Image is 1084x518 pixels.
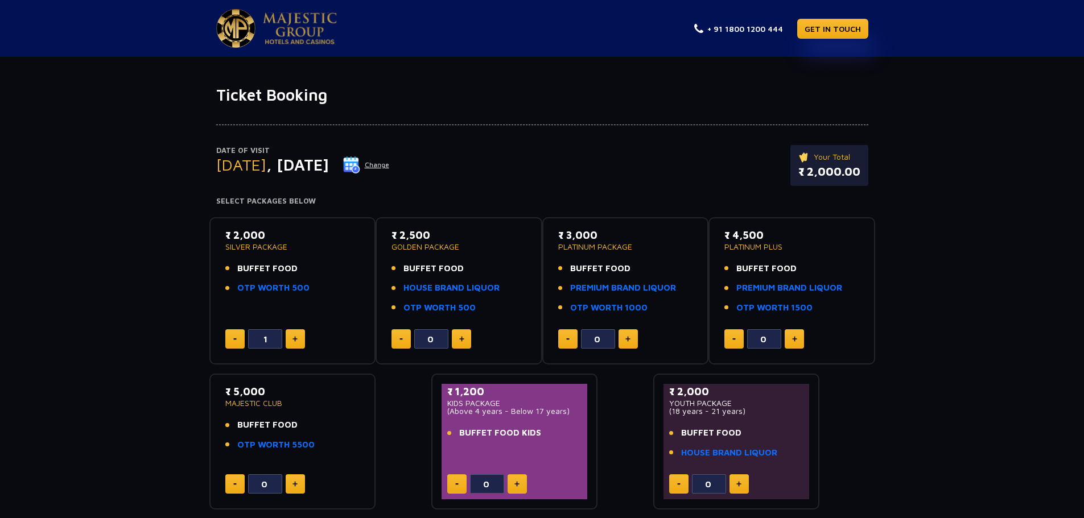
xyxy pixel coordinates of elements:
h4: Select Packages Below [216,197,868,206]
p: ₹ 5,000 [225,384,360,399]
p: ₹ 2,000 [225,227,360,243]
img: minus [732,338,736,340]
p: PLATINUM PACKAGE [558,243,693,251]
img: minus [399,338,403,340]
p: MAJESTIC CLUB [225,399,360,407]
h1: Ticket Booking [216,85,868,105]
img: minus [677,483,681,485]
span: BUFFET FOOD KIDS [459,426,541,440]
img: Majestic Pride [216,9,255,48]
a: + 91 1800 1200 444 [694,23,783,35]
img: plus [459,336,464,342]
p: (Above 4 years - Below 17 years) [447,407,582,415]
span: BUFFET FOOD [403,262,464,275]
a: PREMIUM BRAND LIQUOR [736,281,842,295]
p: ₹ 2,000 [669,384,804,399]
p: ₹ 1,200 [447,384,582,399]
span: BUFFET FOOD [736,262,797,275]
p: GOLDEN PACKAGE [391,243,526,251]
p: YOUTH PACKAGE [669,399,804,407]
a: HOUSE BRAND LIQUOR [681,446,777,459]
img: plus [625,336,630,342]
span: BUFFET FOOD [237,262,298,275]
img: Majestic Pride [263,13,337,44]
img: minus [455,483,459,485]
img: ticket [798,151,810,163]
img: minus [233,338,237,340]
span: BUFFET FOOD [681,426,741,440]
img: plus [792,336,797,342]
p: ₹ 2,500 [391,227,526,243]
span: BUFFET FOOD [570,262,630,275]
a: HOUSE BRAND LIQUOR [403,281,500,295]
a: OTP WORTH 500 [237,281,310,295]
a: OTP WORTH 500 [403,301,476,314]
span: [DATE] [216,155,266,174]
p: Your Total [798,151,860,163]
p: ₹ 2,000.00 [798,163,860,180]
button: Change [343,156,390,174]
p: PLATINUM PLUS [724,243,859,251]
img: plus [514,481,520,487]
span: , [DATE] [266,155,329,174]
img: plus [292,336,298,342]
a: OTP WORTH 1500 [736,301,813,314]
p: ₹ 4,500 [724,227,859,243]
a: OTP WORTH 5500 [237,438,315,451]
img: plus [736,481,741,487]
p: ₹ 3,000 [558,227,693,243]
img: minus [233,483,237,485]
p: Date of Visit [216,145,390,156]
span: BUFFET FOOD [237,418,298,432]
a: PREMIUM BRAND LIQUOR [570,281,676,295]
a: OTP WORTH 1000 [570,301,648,314]
img: plus [292,481,298,487]
img: minus [566,338,570,340]
p: (18 years - 21 years) [669,407,804,415]
p: KIDS PACKAGE [447,399,582,407]
p: SILVER PACKAGE [225,243,360,251]
a: GET IN TOUCH [797,19,868,39]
